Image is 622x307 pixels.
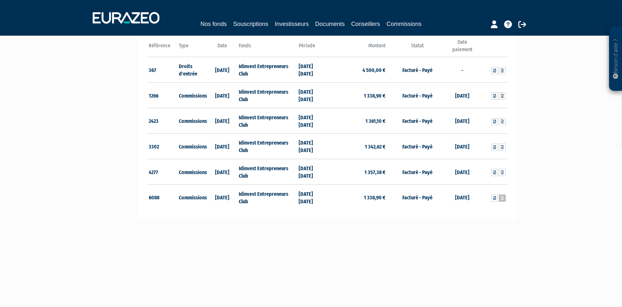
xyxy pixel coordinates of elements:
[447,57,478,83] td: -
[447,159,478,185] td: [DATE]
[207,134,237,159] td: [DATE]
[207,39,237,57] th: Date
[237,184,297,210] td: Idinvest Entrepreneurs Club
[207,57,237,83] td: [DATE]
[447,39,478,57] th: Date paiement
[207,83,237,108] td: [DATE]
[387,184,447,210] td: Facturé - Payé
[327,39,387,57] th: Montant
[387,159,447,185] td: Facturé - Payé
[237,57,297,83] td: Idinvest Entrepreneurs Club
[327,184,387,210] td: 1 338,90 €
[351,19,380,29] a: Conseillers
[275,19,309,29] a: Investisseurs
[147,159,177,185] td: 4277
[297,39,327,57] th: Période
[207,108,237,134] td: [DATE]
[297,57,327,83] td: [DATE] [DATE]
[387,134,447,159] td: Facturé - Payé
[327,108,387,134] td: 1 361,10 €
[315,19,345,29] a: Documents
[147,134,177,159] td: 3302
[147,57,177,83] td: 367
[233,19,268,29] a: Souscriptions
[297,108,327,134] td: [DATE] [DATE]
[207,184,237,210] td: [DATE]
[447,134,478,159] td: [DATE]
[147,184,177,210] td: 6088
[297,159,327,185] td: [DATE] [DATE]
[237,108,297,134] td: Idinvest Entrepreneurs Club
[612,30,619,88] p: Besoin d'aide ?
[387,108,447,134] td: Facturé - Payé
[387,83,447,108] td: Facturé - Payé
[297,184,327,210] td: [DATE] [DATE]
[327,83,387,108] td: 1 338,90 €
[327,134,387,159] td: 1 342,62 €
[297,83,327,108] td: [DATE] [DATE]
[93,12,159,24] img: 1732889491-logotype_eurazeo_blanc_rvb.png
[177,159,207,185] td: Commissions
[177,39,207,57] th: Type
[147,108,177,134] td: 2423
[237,83,297,108] td: Idinvest Entrepreneurs Club
[237,134,297,159] td: Idinvest Entrepreneurs Club
[447,108,478,134] td: [DATE]
[387,57,447,83] td: Facturé - Payé
[387,39,447,57] th: Statut
[177,83,207,108] td: Commissions
[327,159,387,185] td: 1 357,38 €
[447,83,478,108] td: [DATE]
[177,134,207,159] td: Commissions
[447,184,478,210] td: [DATE]
[147,83,177,108] td: 1266
[386,19,421,30] a: Commissions
[177,108,207,134] td: Commissions
[177,57,207,83] td: Droits d'entrée
[207,159,237,185] td: [DATE]
[237,159,297,185] td: Idinvest Entrepreneurs Club
[297,134,327,159] td: [DATE] [DATE]
[327,57,387,83] td: 4 500,00 €
[237,39,297,57] th: Fonds
[177,184,207,210] td: Commissions
[201,19,227,29] a: Nos fonds
[147,39,177,57] th: Référence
